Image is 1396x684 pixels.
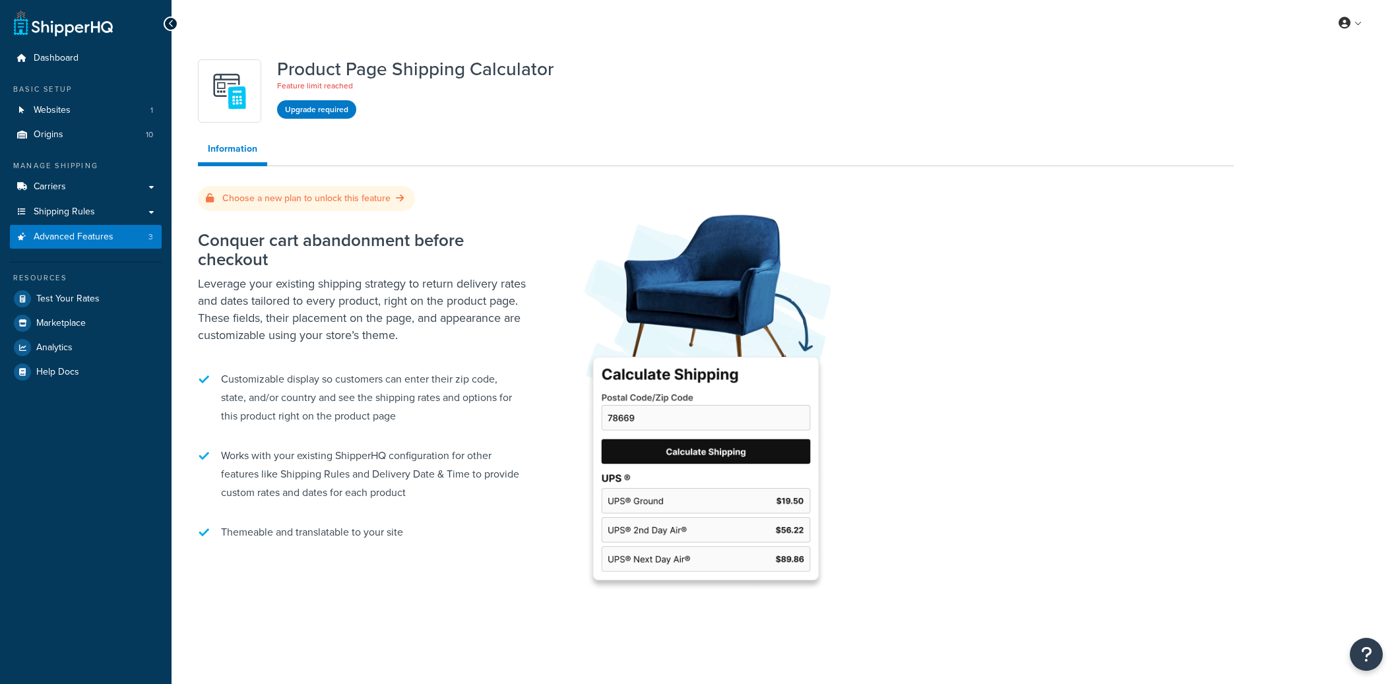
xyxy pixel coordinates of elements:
[34,53,79,64] span: Dashboard
[10,98,162,123] a: Websites1
[10,272,162,284] div: Resources
[198,440,528,509] li: Works with your existing ShipperHQ configuration for other features like Shipping Rules and Deliv...
[277,59,554,79] h1: Product Page Shipping Calculator
[34,105,71,116] span: Websites
[36,367,79,378] span: Help Docs
[34,232,113,243] span: Advanced Features
[10,311,162,335] a: Marketplace
[10,160,162,171] div: Manage Shipping
[10,200,162,224] a: Shipping Rules
[36,318,86,329] span: Marketplace
[198,136,267,166] a: Information
[34,206,95,218] span: Shipping Rules
[10,287,162,311] a: Test Your Rates
[206,68,253,114] img: +D8d0cXZM7VpdAAAAAElFTkSuQmCC
[10,84,162,95] div: Basic Setup
[198,516,528,548] li: Themeable and translatable to your site
[198,275,528,344] p: Leverage your existing shipping strategy to return delivery rates and dates tailored to every pro...
[10,98,162,123] li: Websites
[34,181,66,193] span: Carriers
[10,360,162,384] a: Help Docs
[277,79,554,92] p: Feature limit reached
[150,105,153,116] span: 1
[148,232,153,243] span: 3
[198,363,528,432] li: Customizable display so customers can enter their zip code, state, and/or country and see the shi...
[10,123,162,147] li: Origins
[36,294,100,305] span: Test Your Rates
[146,129,153,140] span: 10
[10,336,162,359] a: Analytics
[10,175,162,199] a: Carriers
[10,123,162,147] a: Origins10
[10,225,162,249] li: Advanced Features
[10,46,162,71] a: Dashboard
[198,231,528,268] h2: Conquer cart abandonment before checkout
[34,129,63,140] span: Origins
[10,225,162,249] a: Advanced Features3
[1350,638,1383,671] button: Open Resource Center
[277,100,356,119] a: Upgrade required
[36,342,73,354] span: Analytics
[567,191,844,599] img: Product Page Shipping Calculator
[206,191,407,205] a: Choose a new plan to unlock this feature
